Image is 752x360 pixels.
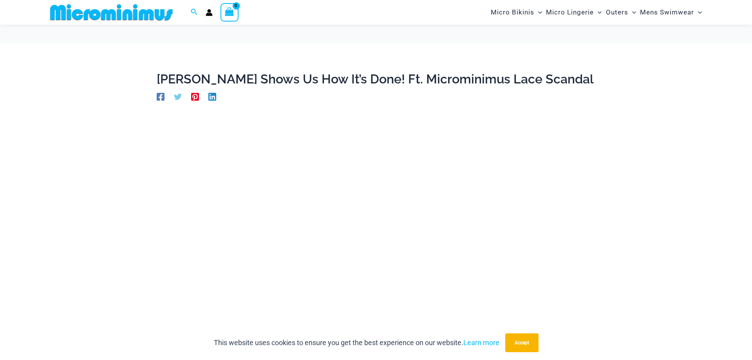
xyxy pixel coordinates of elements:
span: Menu Toggle [534,2,542,22]
span: Menu Toggle [628,2,636,22]
h1: [PERSON_NAME] Shows Us How It’s Done! Ft. Microminimus Lace Scandal [157,72,595,87]
a: Facebook [157,92,164,101]
span: Micro Lingerie [546,2,594,22]
span: Menu Toggle [594,2,602,22]
a: Learn more [463,338,499,347]
p: This website uses cookies to ensure you get the best experience on our website. [214,337,499,349]
a: Micro BikinisMenu ToggleMenu Toggle [489,2,544,22]
span: Menu Toggle [694,2,702,22]
span: Micro Bikinis [491,2,534,22]
a: View Shopping Cart, empty [221,3,239,21]
nav: Site Navigation [488,1,705,24]
span: Mens Swimwear [640,2,694,22]
img: MM SHOP LOGO FLAT [47,4,176,21]
a: Twitter [174,92,182,101]
button: Accept [505,333,539,352]
a: Account icon link [206,9,213,16]
a: Linkedin [208,92,216,101]
span: Outers [606,2,628,22]
a: Micro LingerieMenu ToggleMenu Toggle [544,2,604,22]
a: Pinterest [191,92,199,101]
a: Mens SwimwearMenu ToggleMenu Toggle [638,2,704,22]
a: OutersMenu ToggleMenu Toggle [604,2,638,22]
a: Search icon link [191,7,198,17]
